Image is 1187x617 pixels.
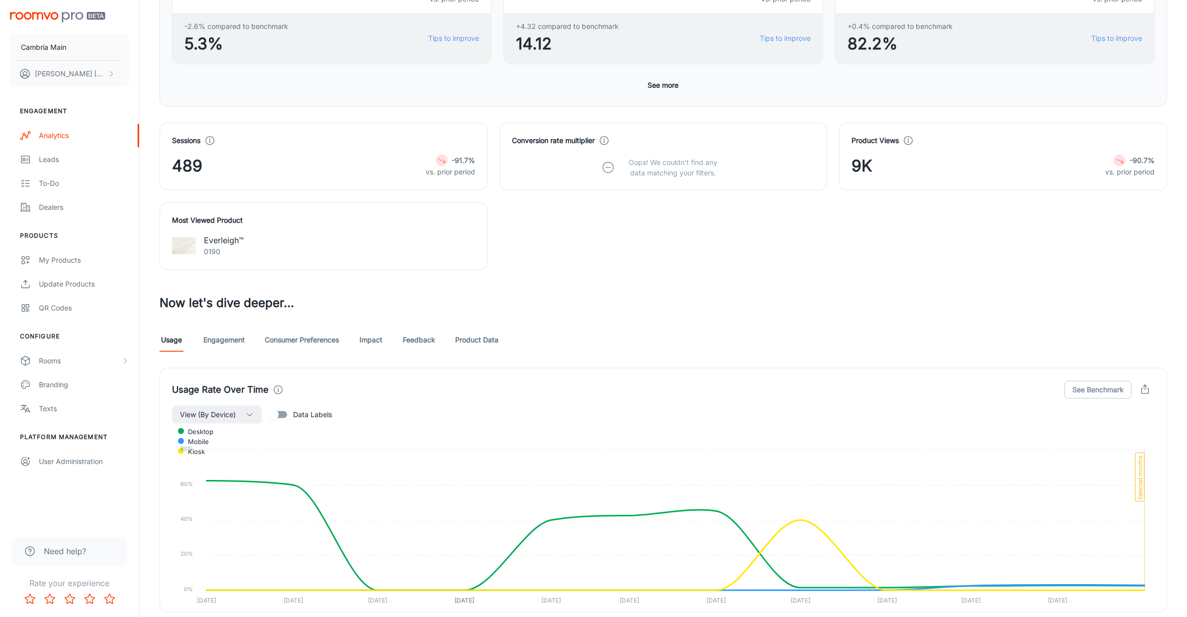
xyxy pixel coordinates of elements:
[39,130,129,141] div: Analytics
[197,597,216,605] tspan: [DATE]
[39,355,121,366] div: Rooms
[961,597,981,605] tspan: [DATE]
[359,328,383,352] a: Impact
[455,597,474,605] tspan: [DATE]
[428,33,479,44] a: Tips to improve
[851,135,899,146] h4: Product Views
[39,154,129,165] div: Leads
[39,255,129,266] div: My Products
[35,68,105,79] p: [PERSON_NAME] [PERSON_NAME]
[541,597,561,605] tspan: [DATE]
[180,427,213,436] span: desktop
[60,589,80,609] button: Rate 3 star
[39,303,129,313] div: QR Codes
[160,328,183,352] a: Usage
[706,597,726,605] tspan: [DATE]
[44,545,86,557] span: Need help?
[172,135,200,146] h4: Sessions
[265,328,339,352] a: Consumer Preferences
[204,234,244,246] p: Everleigh™
[204,246,244,257] p: 0190
[516,32,619,56] span: 14.12
[39,379,129,390] div: Branding
[368,597,387,605] tspan: [DATE]
[293,409,332,420] span: Data Labels
[1130,156,1155,164] strong: -90.7%
[1091,33,1142,44] a: Tips to improve
[180,409,236,421] span: View (By Device)
[848,32,953,56] span: 82.2%
[455,328,499,352] a: Product Data
[172,215,475,226] h4: Most Viewed Product
[172,234,196,258] img: Everleigh™
[791,597,810,605] tspan: [DATE]
[39,456,129,467] div: User Administration
[180,437,209,446] span: mobile
[100,589,120,609] button: Rate 5 star
[39,403,129,414] div: Texts
[180,551,193,558] tspan: 20%
[39,279,129,290] div: Update Products
[760,33,811,44] a: Tips to improve
[10,34,129,60] button: Cambria Main
[40,589,60,609] button: Rate 2 star
[39,178,129,189] div: To-do
[516,21,619,32] span: +4.32 compared to benchmark
[203,328,245,352] a: Engagement
[184,21,288,32] span: -2.6% compared to benchmark
[21,42,66,53] p: Cambria Main
[1064,381,1132,399] button: See Benchmark
[512,135,595,146] h4: Conversion rate multiplier
[10,61,129,87] button: [PERSON_NAME] [PERSON_NAME]
[172,154,202,178] span: 489
[160,294,1167,312] h3: Now let's dive deeper...
[8,577,131,589] p: Rate your experience
[184,586,193,593] tspan: 0%
[180,480,193,487] tspan: 60%
[80,589,100,609] button: Rate 4 star
[180,515,193,522] tspan: 40%
[848,21,953,32] span: +0.4% compared to benchmark
[10,12,105,22] img: Roomvo PRO Beta
[180,445,193,452] tspan: 80%
[172,383,269,397] h4: Usage Rate Over Time
[620,597,639,605] tspan: [DATE]
[184,32,288,56] span: 5.3%
[621,157,725,178] p: Oops! We couldn’t find any data matching your filters.
[452,156,475,164] strong: -91.7%
[284,597,303,605] tspan: [DATE]
[1048,597,1067,605] tspan: [DATE]
[851,154,872,178] span: 9K
[20,589,40,609] button: Rate 1 star
[877,597,897,605] tspan: [DATE]
[172,406,262,424] button: View (By Device)
[1105,166,1155,177] p: vs. prior period
[426,166,475,177] p: vs. prior period
[39,202,129,213] div: Dealers
[644,76,683,94] button: See more
[403,328,435,352] a: Feedback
